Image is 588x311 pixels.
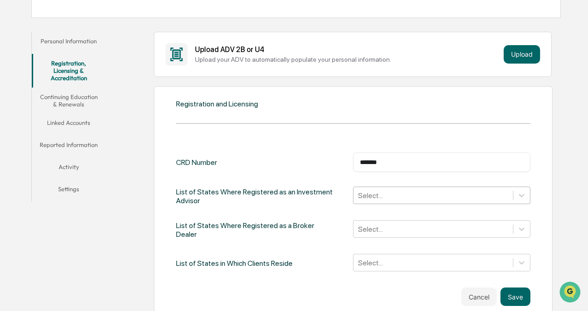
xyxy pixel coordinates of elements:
button: Cancel [461,288,497,306]
div: We're available if you need us! [31,80,117,87]
div: Registration and Licensing [176,100,258,108]
button: Reported Information [32,135,106,158]
div: Upload your ADV to automatically populate your personal information. [195,56,500,63]
button: Personal Information [32,32,106,54]
div: Start new chat [31,70,151,80]
div: List of States Where Registered as a Broker Dealer [176,220,335,239]
a: 🖐️Preclearance [6,112,63,129]
span: Attestations [76,116,114,125]
div: Upload ADV 2B or U4 [195,45,500,54]
p: How can we help? [9,19,168,34]
button: Continuing Education & Renewals [32,88,106,114]
div: 🗄️ [67,117,74,124]
div: 🔎 [9,135,17,142]
a: 🔎Data Lookup [6,130,62,147]
button: Start new chat [157,73,168,84]
button: Upload [504,45,540,64]
div: List of States in Which Clients Reside [176,254,293,273]
a: 🗄️Attestations [63,112,118,129]
div: CRD Number [176,153,217,172]
span: Pylon [92,156,112,163]
button: Save [500,288,530,306]
a: Powered byPylon [65,156,112,163]
iframe: Open customer support [559,281,583,305]
button: Registration, Licensing & Accreditation [32,54,106,88]
span: Data Lookup [18,134,58,143]
button: Settings [32,180,106,202]
span: Preclearance [18,116,59,125]
button: Activity [32,158,106,180]
div: List of States Where Registered as an Investment Advisor [176,187,335,205]
input: Clear [24,42,152,52]
div: 🖐️ [9,117,17,124]
div: secondary tabs example [32,32,106,202]
button: Linked Accounts [32,113,106,135]
img: 1746055101610-c473b297-6a78-478c-a979-82029cc54cd1 [9,70,26,87]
